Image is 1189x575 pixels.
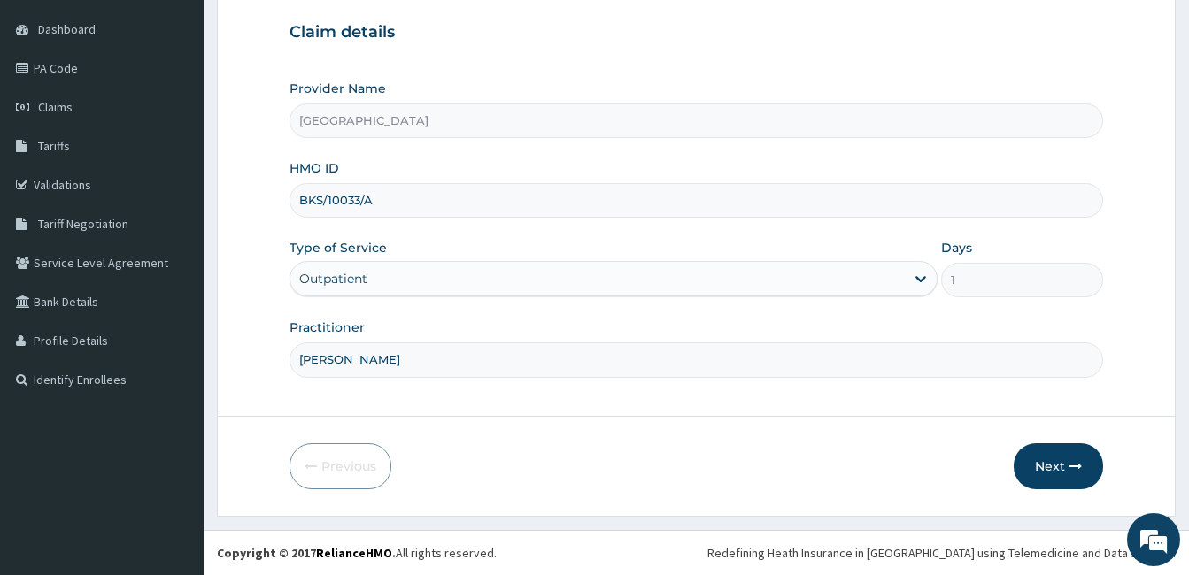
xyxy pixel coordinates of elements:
[33,88,72,133] img: d_794563401_company_1708531726252_794563401
[92,99,297,122] div: Chat with us now
[316,545,392,561] a: RelianceHMO
[217,545,396,561] strong: Copyright © 2017 .
[299,270,367,287] div: Outpatient
[1014,443,1103,489] button: Next
[290,183,1103,218] input: Enter HMO ID
[38,216,128,232] span: Tariff Negotiation
[290,443,391,489] button: Previous
[941,239,972,257] label: Days
[290,9,333,51] div: Minimize live chat window
[38,138,70,154] span: Tariffs
[103,174,244,353] span: We're online!
[290,239,387,257] label: Type of Service
[290,342,1103,377] input: Enter Name
[290,318,365,336] label: Practitioner
[9,386,337,448] textarea: Type your message and hit 'Enter'
[707,544,1176,562] div: Redefining Heath Insurance in [GEOGRAPHIC_DATA] using Telemedicine and Data Science!
[290,159,339,177] label: HMO ID
[204,530,1189,575] footer: All rights reserved.
[290,80,386,97] label: Provider Name
[38,21,96,37] span: Dashboard
[290,23,1103,42] h3: Claim details
[38,99,73,115] span: Claims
